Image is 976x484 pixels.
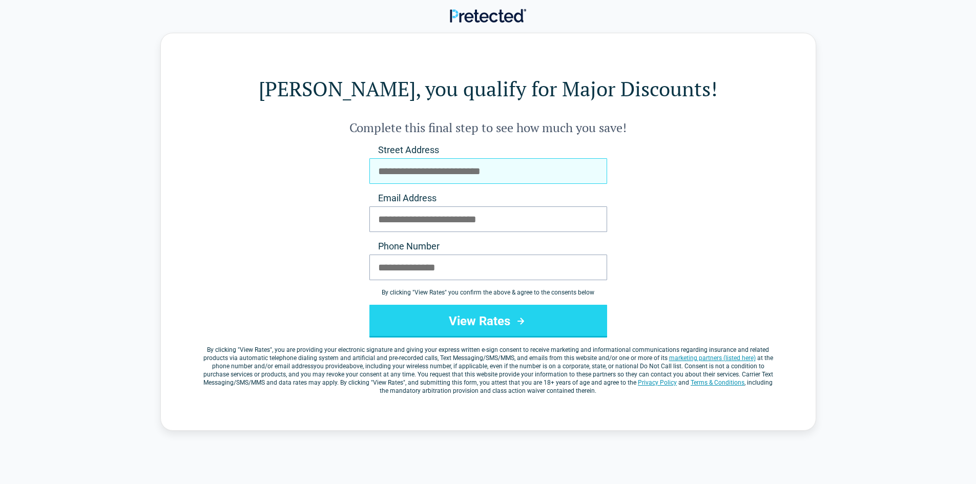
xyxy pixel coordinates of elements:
label: Phone Number [369,240,607,252]
a: Terms & Conditions [691,379,744,386]
h2: Complete this final step to see how much you save! [202,119,775,136]
button: View Rates [369,305,607,338]
label: Street Address [369,144,607,156]
a: marketing partners (listed here) [669,354,756,362]
h1: [PERSON_NAME], you qualify for Major Discounts! [202,74,775,103]
a: Privacy Policy [638,379,677,386]
label: Email Address [369,192,607,204]
div: By clicking " View Rates " you confirm the above & agree to the consents below [369,288,607,297]
label: By clicking " ", you are providing your electronic signature and giving your express written e-si... [202,346,775,395]
span: View Rates [240,346,270,353]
